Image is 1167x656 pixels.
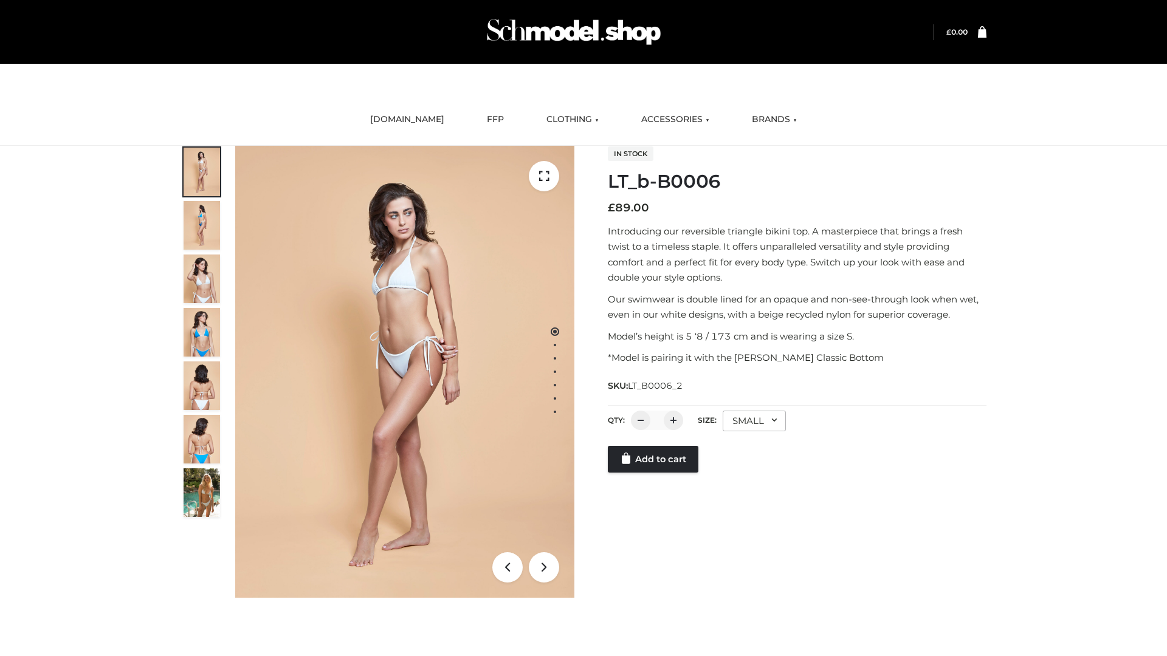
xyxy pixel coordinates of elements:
[184,308,220,357] img: ArielClassicBikiniTop_CloudNine_AzureSky_OW114ECO_4-scaled.jpg
[608,292,986,323] p: Our swimwear is double lined for an opaque and non-see-through look when wet, even in our white d...
[946,27,968,36] a: £0.00
[184,255,220,303] img: ArielClassicBikiniTop_CloudNine_AzureSky_OW114ECO_3-scaled.jpg
[608,201,615,214] span: £
[235,146,574,598] img: LT_b-B0006
[483,8,665,56] img: Schmodel Admin 964
[608,201,649,214] bdi: 89.00
[608,446,698,473] a: Add to cart
[698,415,717,425] label: Size:
[608,146,653,161] span: In stock
[184,468,220,517] img: Arieltop_CloudNine_AzureSky2.jpg
[478,106,513,133] a: FFP
[537,106,608,133] a: CLOTHING
[608,224,986,285] p: Introducing our reversible triangle bikini top. A masterpiece that brings a fresh twist to a time...
[946,27,951,36] span: £
[608,171,986,193] h1: LT_b-B0006
[608,415,625,425] label: QTY:
[632,106,718,133] a: ACCESSORIES
[184,415,220,463] img: ArielClassicBikiniTop_CloudNine_AzureSky_OW114ECO_8-scaled.jpg
[628,380,683,391] span: LT_B0006_2
[723,411,786,431] div: SMALL
[946,27,968,36] bdi: 0.00
[743,106,806,133] a: BRANDS
[608,378,684,393] span: SKU:
[608,350,986,366] p: *Model is pairing it with the [PERSON_NAME] Classic Bottom
[184,148,220,196] img: ArielClassicBikiniTop_CloudNine_AzureSky_OW114ECO_1-scaled.jpg
[184,201,220,250] img: ArielClassicBikiniTop_CloudNine_AzureSky_OW114ECO_2-scaled.jpg
[361,106,453,133] a: [DOMAIN_NAME]
[184,361,220,410] img: ArielClassicBikiniTop_CloudNine_AzureSky_OW114ECO_7-scaled.jpg
[608,329,986,344] p: Model’s height is 5 ‘8 / 173 cm and is wearing a size S.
